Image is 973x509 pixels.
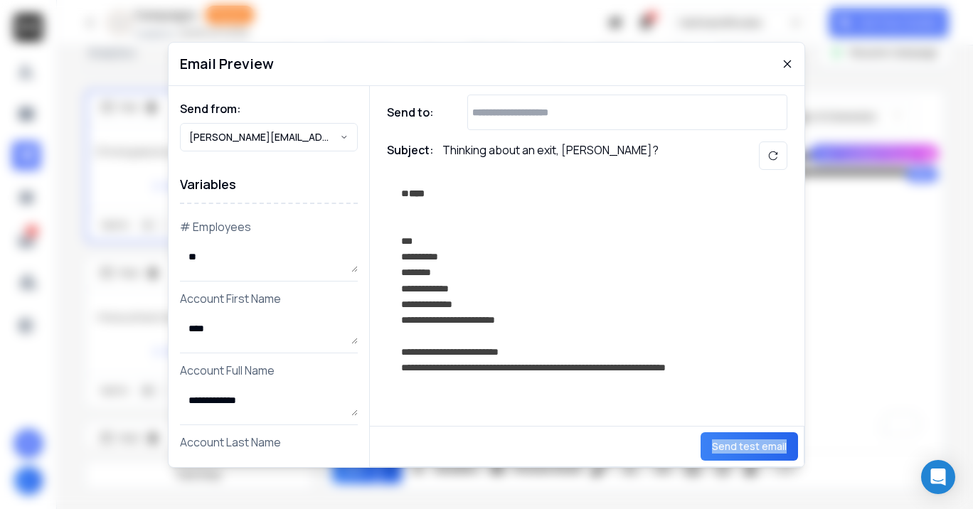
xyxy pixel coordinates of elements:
p: Account First Name [180,290,358,307]
h1: Variables [180,166,358,204]
p: Account Full Name [180,362,358,379]
p: # Employees [180,218,358,235]
p: Thinking about an exit, [PERSON_NAME]? [442,141,659,170]
h1: Send to: [387,104,444,121]
h1: Send from: [180,100,358,117]
p: [PERSON_NAME][EMAIL_ADDRESS][DOMAIN_NAME] [189,130,340,144]
button: Send test email [701,432,798,461]
div: Open Intercom Messenger [921,460,955,494]
h1: Email Preview [180,54,274,74]
h1: Subject: [387,141,434,170]
p: Account Last Name [180,434,358,451]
